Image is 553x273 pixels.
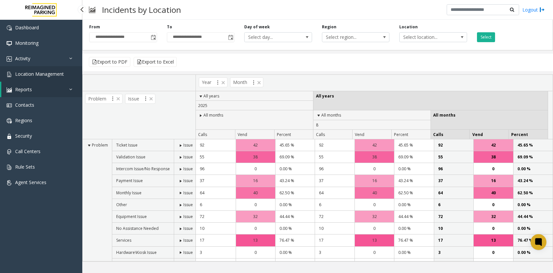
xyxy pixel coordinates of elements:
span: Agent Services [15,179,46,185]
span: Equipment Issue [116,214,147,219]
td: 6 [315,199,354,211]
span: 0 [254,166,257,172]
img: 'icon' [7,149,12,154]
td: 55 [315,151,354,163]
td: 0.00 % [275,259,315,270]
span: 42 [253,142,258,148]
a: Logout [522,6,545,13]
td: 55 [196,151,235,163]
button: Export to Excel [134,57,177,67]
span: Other [116,202,127,207]
td: 3 [196,247,235,259]
td: 76.47 % [394,234,434,246]
span: 0 [373,166,376,172]
td: 96 [434,163,473,175]
span: 0 [492,225,494,232]
td: 69.09 % [394,151,434,163]
a: Reports [1,82,82,97]
span: Regions [15,117,32,123]
span: Monthly Issue [116,190,142,196]
td: 10 [196,223,235,234]
td: 0.00 % [275,223,315,234]
td: 0.00 % [394,259,434,270]
img: 'icon' [7,103,12,108]
span: Contacts [15,102,34,108]
span: Validation Issue [116,154,145,160]
td: 37 [315,175,354,187]
td: 69.09 % [513,151,553,163]
span: Rule Sets [15,164,35,170]
span: Issue [183,154,193,160]
td: 62.50 % [513,187,553,199]
span: Activity [15,55,30,62]
td: 1 [196,259,235,270]
img: 'icon' [7,56,12,62]
span: 0 [373,249,376,256]
td: 92 [315,139,354,151]
span: Percent [511,132,528,137]
td: 62.50 % [394,187,434,199]
td: 6 [434,199,473,211]
span: All years [316,93,334,99]
img: 'icon' [7,25,12,31]
span: Dashboard [15,24,39,31]
span: All months [203,112,223,118]
span: 32 [491,213,496,220]
td: 96 [196,163,235,175]
span: No Assistance Needed [116,226,159,231]
td: 43.24 % [513,175,553,187]
img: 'icon' [7,72,12,77]
span: 0 [492,202,494,208]
img: logout [540,6,545,13]
span: 32 [372,213,377,220]
td: 0.00 % [275,247,315,259]
span: 0 [373,202,376,208]
span: 0 [254,249,257,256]
span: 32 [253,213,258,220]
span: Select location... [400,33,453,42]
span: 2025 [198,103,207,108]
span: All months [433,112,456,118]
span: Intercom Issue/No Response [116,166,170,172]
img: 'icon' [7,87,12,93]
td: 45.65 % [394,139,434,151]
label: From [89,24,100,30]
td: 37 [196,175,235,187]
td: 64 [434,187,473,199]
span: Hardware\Kiosk Issue [116,250,157,255]
td: 0.00 % [513,163,553,175]
td: 3 [434,247,473,259]
span: Percent [394,132,408,137]
span: 16 [253,177,258,184]
span: Toggle popup [227,33,234,42]
span: 13 [372,237,377,243]
td: 45.65 % [513,139,553,151]
img: 'icon' [7,180,12,185]
span: Issue [183,166,193,172]
td: 44.44 % [513,211,553,223]
span: 0 [492,261,494,267]
span: 40 [253,190,258,196]
td: 44.44 % [394,211,434,223]
td: 76.47 % [275,234,315,246]
td: 0.00 % [394,223,434,234]
td: 43.24 % [394,175,434,187]
td: 0.00 % [513,247,553,259]
button: Export to PDF [89,57,130,67]
span: Services [116,237,131,243]
span: Issue [183,214,193,219]
span: Issue [183,226,193,231]
span: 16 [372,177,377,184]
td: 44.44 % [275,211,315,223]
span: Reports [15,86,32,93]
label: Region [322,24,336,30]
span: Vend [355,132,364,137]
td: 45.65 % [275,139,315,151]
td: 3 [315,247,354,259]
span: 0 [254,261,257,267]
span: 0 [373,261,376,267]
td: 72 [434,211,473,223]
span: 42 [491,142,496,148]
span: Select day... [245,33,298,42]
td: 69.09 % [275,151,315,163]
